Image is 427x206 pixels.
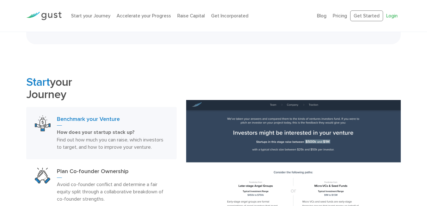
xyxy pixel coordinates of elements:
h2: your Journey [26,76,177,101]
h3: Benchmark your Venture [57,115,168,126]
a: Benchmark Your VentureBenchmark your VentureHow does your startup stack up? Find out how much you... [26,107,177,159]
img: Gust Logo [26,12,62,20]
a: Login [386,13,398,19]
p: Avoid co-founder conflict and determine a fair equity split through a collaborative breakdown of ... [57,181,168,203]
img: Benchmark Your Venture [35,115,51,131]
span: Start [26,75,50,89]
span: Find out how much you can raise, which investors to target, and how to improve your venture. [57,137,163,150]
h3: Plan Co-founder Ownership [57,168,168,178]
a: Pricing [333,13,347,19]
a: Blog [317,13,326,19]
a: Accelerate your Progress [117,13,171,19]
strong: How does your startup stack up? [57,129,135,135]
img: Plan Co Founder Ownership [35,168,51,184]
a: Get Incorporated [211,13,248,19]
a: Start your Journey [71,13,110,19]
a: Raise Capital [177,13,205,19]
a: Get Started [350,10,383,22]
